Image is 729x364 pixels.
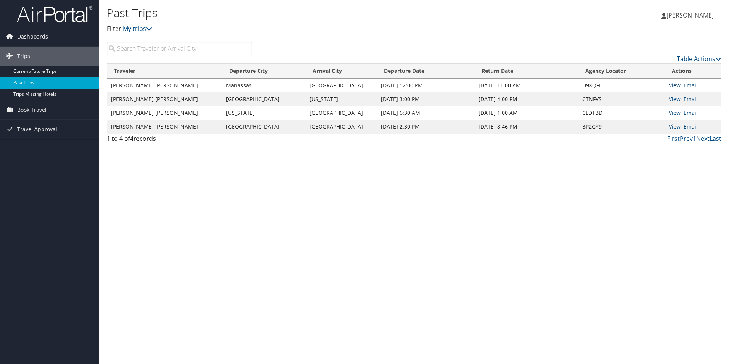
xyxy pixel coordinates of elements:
[222,64,306,79] th: Departure City: activate to sort column ascending
[17,5,93,23] img: airportal-logo.png
[130,134,133,143] span: 4
[107,5,517,21] h1: Past Trips
[665,64,721,79] th: Actions
[107,134,252,147] div: 1 to 4 of records
[377,106,475,120] td: [DATE] 6:30 AM
[306,106,377,120] td: [GEOGRAPHIC_DATA]
[665,106,721,120] td: |
[475,120,578,134] td: [DATE] 8:46 PM
[578,64,665,79] th: Agency Locator: activate to sort column ascending
[475,106,578,120] td: [DATE] 1:00 AM
[107,106,222,120] td: [PERSON_NAME] [PERSON_NAME]
[684,95,698,103] a: Email
[475,92,578,106] td: [DATE] 4:00 PM
[222,92,306,106] td: [GEOGRAPHIC_DATA]
[306,120,377,134] td: [GEOGRAPHIC_DATA]
[377,79,475,92] td: [DATE] 12:00 PM
[17,120,57,139] span: Travel Approval
[17,47,30,66] span: Trips
[107,42,252,55] input: Search Traveler or Arrival City
[306,92,377,106] td: [US_STATE]
[684,123,698,130] a: Email
[665,92,721,106] td: |
[684,109,698,116] a: Email
[665,120,721,134] td: |
[475,64,578,79] th: Return Date: activate to sort column ascending
[665,79,721,92] td: |
[107,24,517,34] p: Filter:
[684,82,698,89] a: Email
[578,106,665,120] td: CLDTBD
[222,106,306,120] td: [US_STATE]
[107,79,222,92] td: [PERSON_NAME] [PERSON_NAME]
[377,64,475,79] th: Departure Date: activate to sort column ascending
[669,95,681,103] a: View
[696,134,710,143] a: Next
[377,120,475,134] td: [DATE] 2:30 PM
[677,55,721,63] a: Table Actions
[107,92,222,106] td: [PERSON_NAME] [PERSON_NAME]
[107,64,222,79] th: Traveler: activate to sort column ascending
[578,120,665,134] td: BP2GY9
[222,120,306,134] td: [GEOGRAPHIC_DATA]
[693,134,696,143] a: 1
[666,11,714,19] span: [PERSON_NAME]
[123,24,152,33] a: My trips
[669,109,681,116] a: View
[661,4,721,27] a: [PERSON_NAME]
[578,79,665,92] td: D9XQFL
[667,134,680,143] a: First
[680,134,693,143] a: Prev
[222,79,306,92] td: Manassas
[107,120,222,134] td: [PERSON_NAME] [PERSON_NAME]
[306,64,377,79] th: Arrival City: activate to sort column ascending
[669,123,681,130] a: View
[377,92,475,106] td: [DATE] 3:00 PM
[306,79,377,92] td: [GEOGRAPHIC_DATA]
[710,134,721,143] a: Last
[17,100,47,119] span: Book Travel
[669,82,681,89] a: View
[475,79,578,92] td: [DATE] 11:00 AM
[578,92,665,106] td: CTNFVS
[17,27,48,46] span: Dashboards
